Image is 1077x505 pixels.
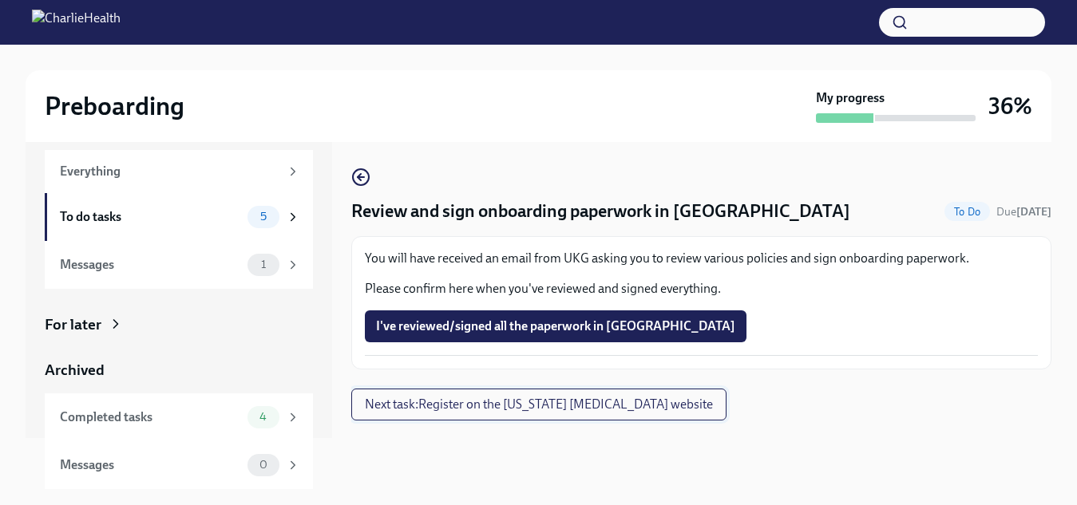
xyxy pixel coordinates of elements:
a: To do tasks5 [45,193,313,241]
span: Due [996,205,1051,219]
a: Everything [45,150,313,193]
h2: Preboarding [45,90,184,122]
span: 5 [251,211,276,223]
span: Next task : Register on the [US_STATE] [MEDICAL_DATA] website [365,397,713,412]
span: 0 [250,459,277,471]
a: Archived [45,360,313,381]
button: I've reviewed/signed all the paperwork in [GEOGRAPHIC_DATA] [365,310,746,342]
button: Next task:Register on the [US_STATE] [MEDICAL_DATA] website [351,389,727,420]
div: Messages [60,256,241,274]
div: To do tasks [60,208,241,226]
span: I've reviewed/signed all the paperwork in [GEOGRAPHIC_DATA] [376,318,735,334]
div: For later [45,314,101,335]
div: Completed tasks [60,408,241,426]
a: Messages0 [45,441,313,489]
a: Completed tasks4 [45,393,313,441]
div: Messages [60,456,241,474]
span: To Do [944,206,990,218]
p: Please confirm here when you've reviewed and signed everything. [365,280,1038,298]
div: Everything [60,163,279,180]
strong: My progress [816,89,885,107]
span: 1 [251,258,275,270]
h3: 36% [988,92,1032,120]
span: September 27th, 2025 09:00 [996,204,1051,219]
h4: Review and sign onboarding paperwork in [GEOGRAPHIC_DATA] [351,199,850,223]
a: Messages1 [45,241,313,289]
span: 4 [250,411,276,423]
strong: [DATE] [1016,205,1051,219]
img: CharlieHealth [32,10,121,35]
a: For later [45,314,313,335]
p: You will have received an email from UKG asking you to review various policies and sign onboardin... [365,250,1038,267]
